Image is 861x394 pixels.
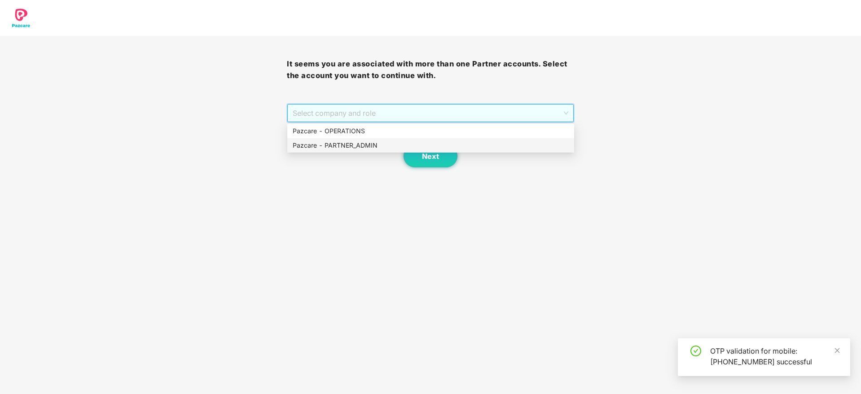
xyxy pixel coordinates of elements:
[287,58,574,81] h3: It seems you are associated with more than one Partner accounts. Select the account you want to c...
[690,346,701,356] span: check-circle
[293,140,569,150] div: Pazcare - PARTNER_ADMIN
[422,152,439,161] span: Next
[293,126,569,136] div: Pazcare - OPERATIONS
[710,346,839,367] div: OTP validation for mobile: [PHONE_NUMBER] successful
[287,124,574,138] div: Pazcare - OPERATIONS
[834,347,840,354] span: close
[404,145,457,167] button: Next
[293,105,568,122] span: Select company and role
[287,138,574,153] div: Pazcare - PARTNER_ADMIN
